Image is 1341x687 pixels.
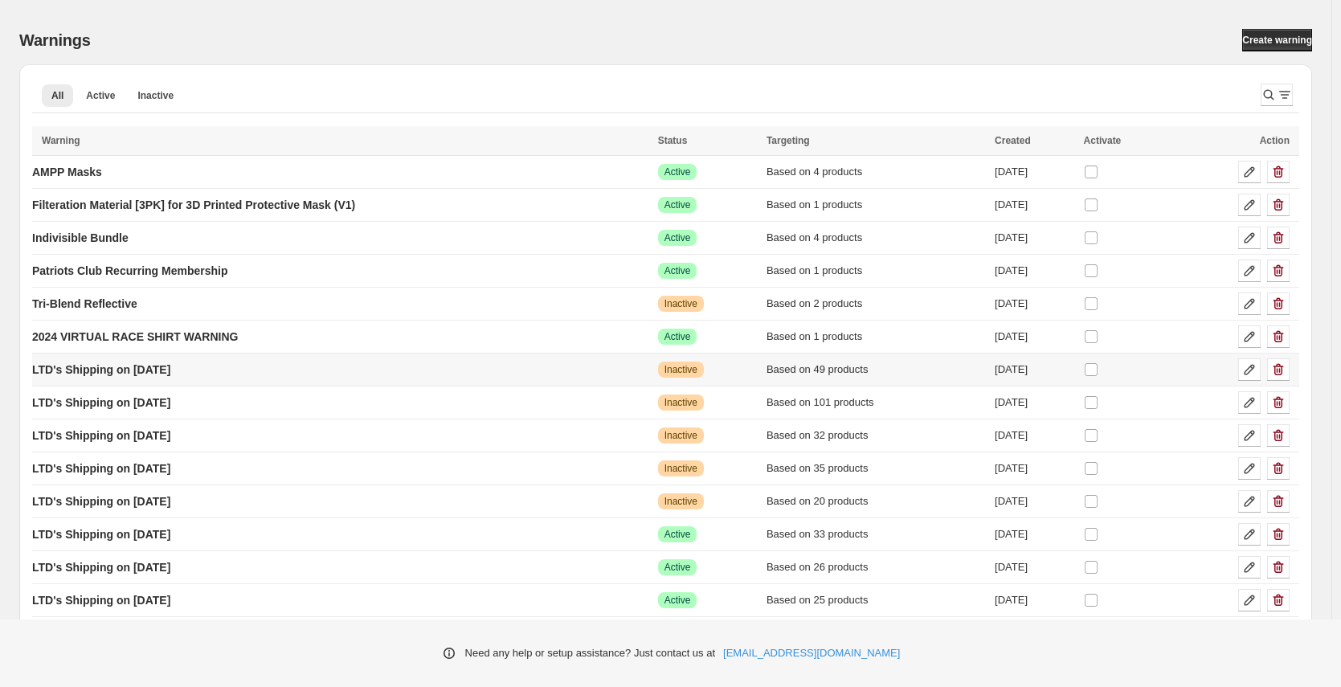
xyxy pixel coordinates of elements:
[32,159,102,185] a: AMPP Masks
[995,362,1074,378] div: [DATE]
[767,135,810,146] span: Targeting
[32,559,170,575] p: LTD's Shipping on [DATE]
[32,291,137,317] a: Tri-Blend Reflective
[32,427,170,444] p: LTD's Shipping on [DATE]
[32,329,238,345] p: 2024 VIRTUAL RACE SHIRT WARNING
[664,528,691,541] span: Active
[767,329,985,345] div: Based on 1 products
[51,89,63,102] span: All
[767,559,985,575] div: Based on 26 products
[767,263,985,279] div: Based on 1 products
[995,427,1074,444] div: [DATE]
[664,231,691,244] span: Active
[32,493,170,509] p: LTD's Shipping on [DATE]
[767,164,985,180] div: Based on 4 products
[664,561,691,574] span: Active
[32,395,170,411] p: LTD's Shipping on [DATE]
[664,462,697,475] span: Inactive
[995,230,1074,246] div: [DATE]
[86,89,115,102] span: Active
[767,362,985,378] div: Based on 49 products
[995,526,1074,542] div: [DATE]
[32,521,170,547] a: LTD's Shipping on [DATE]
[664,396,697,409] span: Inactive
[1242,29,1312,51] a: Create warning
[658,135,688,146] span: Status
[995,460,1074,476] div: [DATE]
[767,592,985,608] div: Based on 25 products
[1260,135,1290,146] span: Action
[767,427,985,444] div: Based on 32 products
[664,495,697,508] span: Inactive
[995,296,1074,312] div: [DATE]
[995,329,1074,345] div: [DATE]
[767,296,985,312] div: Based on 2 products
[995,164,1074,180] div: [DATE]
[767,493,985,509] div: Based on 20 products
[32,592,170,608] p: LTD's Shipping on [DATE]
[767,526,985,542] div: Based on 33 products
[664,330,691,343] span: Active
[664,166,691,178] span: Active
[664,363,697,376] span: Inactive
[767,230,985,246] div: Based on 4 products
[995,197,1074,213] div: [DATE]
[32,423,170,448] a: LTD's Shipping on [DATE]
[767,197,985,213] div: Based on 1 products
[32,258,227,284] a: Patriots Club Recurring Membership
[995,559,1074,575] div: [DATE]
[995,135,1031,146] span: Created
[32,526,170,542] p: LTD's Shipping on [DATE]
[664,429,697,442] span: Inactive
[42,135,80,146] span: Warning
[32,587,170,613] a: LTD's Shipping on [DATE]
[1261,84,1293,106] button: Search and filter results
[995,263,1074,279] div: [DATE]
[995,395,1074,411] div: [DATE]
[995,592,1074,608] div: [DATE]
[32,197,355,213] p: Filteration Material [3PK] for 3D Printed Protective Mask (V1)
[664,198,691,211] span: Active
[32,554,170,580] a: LTD's Shipping on [DATE]
[664,297,697,310] span: Inactive
[767,395,985,411] div: Based on 101 products
[32,362,170,378] p: LTD's Shipping on [DATE]
[19,31,91,50] h2: Warnings
[767,460,985,476] div: Based on 35 products
[1084,135,1122,146] span: Activate
[32,192,355,218] a: Filteration Material [3PK] for 3D Printed Protective Mask (V1)
[32,390,170,415] a: LTD's Shipping on [DATE]
[1242,34,1312,47] span: Create warning
[32,164,102,180] p: AMPP Masks
[32,489,170,514] a: LTD's Shipping on [DATE]
[32,230,129,246] p: Indivisible Bundle
[32,456,170,481] a: LTD's Shipping on [DATE]
[137,89,174,102] span: Inactive
[32,460,170,476] p: LTD's Shipping on [DATE]
[723,645,900,661] a: [EMAIL_ADDRESS][DOMAIN_NAME]
[664,594,691,607] span: Active
[32,324,238,350] a: 2024 VIRTUAL RACE SHIRT WARNING
[32,357,170,382] a: LTD's Shipping on [DATE]
[32,263,227,279] p: Patriots Club Recurring Membership
[664,264,691,277] span: Active
[995,493,1074,509] div: [DATE]
[32,296,137,312] p: Tri-Blend Reflective
[32,225,129,251] a: Indivisible Bundle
